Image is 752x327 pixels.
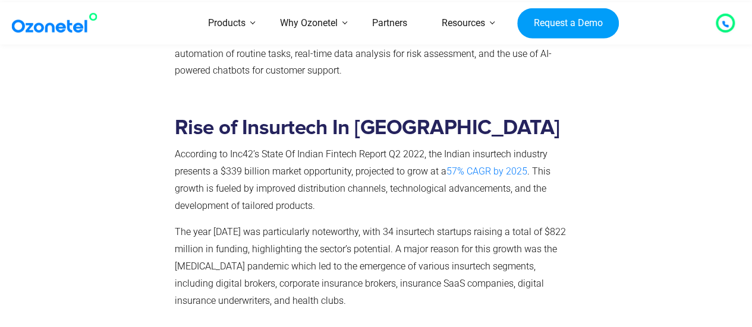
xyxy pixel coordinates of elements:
a: Partners [355,2,424,45]
a: Resources [424,2,502,45]
a: Why Ozonetel [263,2,355,45]
a: 57% CAGR by 2025 [446,166,527,177]
a: Products [191,2,263,45]
span: The year [DATE] was particularly noteworthy, with 34 insurtech startups raising a total of $822 m... [175,226,566,306]
strong: Rise of Insurtech In [GEOGRAPHIC_DATA] [175,118,560,138]
span: Insurtech firms also focus on improving operational efficiency for insurance providers through au... [175,31,565,77]
span: . This growth is fueled by improved distribution channels, technological advancements, and the de... [175,166,550,211]
span: According to Inc42’s State Of Indian Fintech Report Q2 2022, the Indian insurtech industry presen... [175,148,548,177]
a: Request a Demo [517,8,619,39]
